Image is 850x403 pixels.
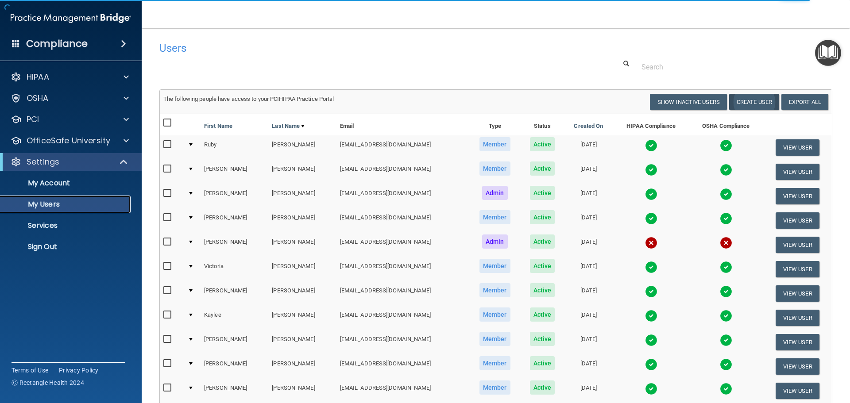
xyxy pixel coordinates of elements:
[564,379,613,403] td: [DATE]
[11,93,129,104] a: OSHA
[720,188,732,200] img: tick.e7d51cea.svg
[27,157,59,167] p: Settings
[564,135,613,160] td: [DATE]
[564,281,613,306] td: [DATE]
[336,184,469,208] td: [EMAIL_ADDRESS][DOMAIN_NAME]
[26,38,88,50] h4: Compliance
[482,234,508,249] span: Admin
[6,242,127,251] p: Sign Out
[268,354,336,379] td: [PERSON_NAME]
[268,208,336,233] td: [PERSON_NAME]
[201,379,268,403] td: [PERSON_NAME]
[336,330,469,354] td: [EMAIL_ADDRESS][DOMAIN_NAME]
[645,310,657,322] img: tick.e7d51cea.svg
[336,135,469,160] td: [EMAIL_ADDRESS][DOMAIN_NAME]
[645,139,657,152] img: tick.e7d51cea.svg
[479,332,510,346] span: Member
[720,212,732,225] img: tick.e7d51cea.svg
[336,281,469,306] td: [EMAIL_ADDRESS][DOMAIN_NAME]
[201,281,268,306] td: [PERSON_NAME]
[27,135,110,146] p: OfficeSafe University
[201,306,268,330] td: Kaylee
[6,221,127,230] p: Services
[776,358,819,375] button: View User
[720,237,732,249] img: cross.ca9f0e7f.svg
[479,137,510,151] span: Member
[201,330,268,354] td: [PERSON_NAME]
[720,310,732,322] img: tick.e7d51cea.svg
[645,237,657,249] img: cross.ca9f0e7f.svg
[27,72,49,82] p: HIPAA
[564,208,613,233] td: [DATE]
[479,259,510,273] span: Member
[645,212,657,225] img: tick.e7d51cea.svg
[720,383,732,395] img: tick.e7d51cea.svg
[6,179,127,188] p: My Account
[27,93,49,104] p: OSHA
[530,332,555,346] span: Active
[11,114,129,125] a: PCI
[564,354,613,379] td: [DATE]
[645,358,657,371] img: tick.e7d51cea.svg
[645,334,657,346] img: tick.e7d51cea.svg
[201,135,268,160] td: Ruby
[689,114,763,135] th: OSHA Compliance
[479,380,510,395] span: Member
[336,354,469,379] td: [EMAIL_ADDRESS][DOMAIN_NAME]
[11,157,128,167] a: Settings
[641,59,826,75] input: Search
[201,257,268,281] td: Victoria
[530,137,555,151] span: Active
[564,184,613,208] td: [DATE]
[27,114,39,125] p: PCI
[272,121,305,131] a: Last Name
[479,356,510,370] span: Member
[479,161,510,176] span: Member
[469,114,521,135] th: Type
[650,94,727,110] button: Show Inactive Users
[268,281,336,306] td: [PERSON_NAME]
[201,208,268,233] td: [PERSON_NAME]
[201,354,268,379] td: [PERSON_NAME]
[720,358,732,371] img: tick.e7d51cea.svg
[776,383,819,399] button: View User
[530,356,555,370] span: Active
[530,283,555,297] span: Active
[645,285,657,298] img: tick.e7d51cea.svg
[336,379,469,403] td: [EMAIL_ADDRESS][DOMAIN_NAME]
[530,234,555,249] span: Active
[268,184,336,208] td: [PERSON_NAME]
[776,139,819,156] button: View User
[268,160,336,184] td: [PERSON_NAME]
[201,160,268,184] td: [PERSON_NAME]
[479,210,510,224] span: Member
[720,164,732,176] img: tick.e7d51cea.svg
[645,383,657,395] img: tick.e7d51cea.svg
[530,186,555,200] span: Active
[11,72,129,82] a: HIPAA
[479,307,510,322] span: Member
[530,307,555,322] span: Active
[336,114,469,135] th: Email
[521,114,564,135] th: Status
[530,210,555,224] span: Active
[781,94,828,110] a: Export All
[776,334,819,350] button: View User
[776,188,819,204] button: View User
[564,160,613,184] td: [DATE]
[336,233,469,257] td: [EMAIL_ADDRESS][DOMAIN_NAME]
[201,184,268,208] td: [PERSON_NAME]
[12,366,48,375] a: Terms of Use
[776,310,819,326] button: View User
[268,306,336,330] td: [PERSON_NAME]
[720,285,732,298] img: tick.e7d51cea.svg
[776,285,819,302] button: View User
[201,233,268,257] td: [PERSON_NAME]
[574,121,603,131] a: Created On
[163,96,334,102] span: The following people have access to your PCIHIPAA Practice Portal
[268,233,336,257] td: [PERSON_NAME]
[268,135,336,160] td: [PERSON_NAME]
[530,259,555,273] span: Active
[776,237,819,253] button: View User
[268,330,336,354] td: [PERSON_NAME]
